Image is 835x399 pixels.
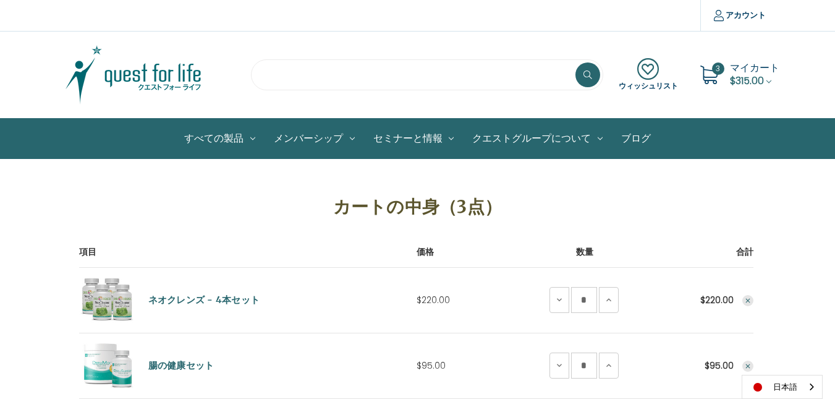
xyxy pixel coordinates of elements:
th: 項目 [79,246,417,268]
span: $95.00 [417,359,446,372]
a: クエストグループについて [463,119,612,158]
span: 3 [712,62,724,75]
th: 合計 [641,246,753,268]
button: Remove NeoCleanse - 4 Save Set from cart [742,295,753,306]
img: クエスト・グループ [56,44,211,106]
th: 価格 [417,246,529,268]
a: セミナーと情報 [364,119,464,158]
th: 数量 [528,246,641,268]
button: Remove ColoHealth Set from cart [742,361,753,372]
a: ウィッシュリスト [619,58,678,92]
span: $220.00 [417,294,450,306]
a: 日本語 [742,375,822,398]
div: Language [742,375,823,399]
strong: $95.00 [705,359,734,372]
strong: $220.00 [700,294,734,306]
input: NeoCleanse - 4 Save Set [571,287,597,313]
input: ColoHealth Set [571,353,597,379]
a: ブログ [612,119,660,158]
a: メンバーシップ [265,119,364,158]
span: マイカート [730,61,779,75]
a: Cart with 3 items [730,61,779,88]
aside: Language selected: 日本語 [742,375,823,399]
h1: カートの中身（3点） [79,194,757,220]
span: $315.00 [730,74,764,88]
a: すべての製品 [175,119,265,158]
a: 腸の健康セット [148,359,214,373]
a: ネオクレンズ - 4本セット [148,293,260,307]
